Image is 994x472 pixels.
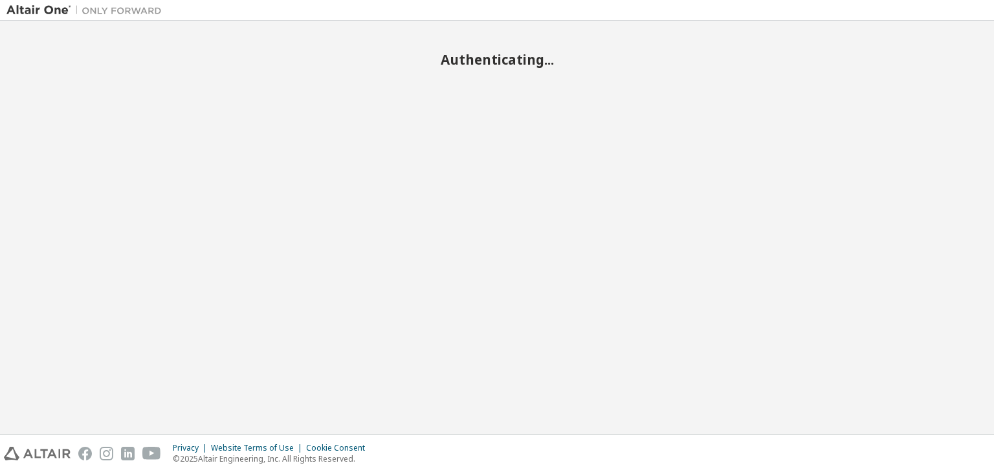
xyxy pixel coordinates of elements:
[4,447,71,460] img: altair_logo.svg
[6,4,168,17] img: Altair One
[306,443,373,453] div: Cookie Consent
[173,453,373,464] p: © 2025 Altair Engineering, Inc. All Rights Reserved.
[6,51,988,68] h2: Authenticating...
[121,447,135,460] img: linkedin.svg
[78,447,92,460] img: facebook.svg
[142,447,161,460] img: youtube.svg
[100,447,113,460] img: instagram.svg
[173,443,211,453] div: Privacy
[211,443,306,453] div: Website Terms of Use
